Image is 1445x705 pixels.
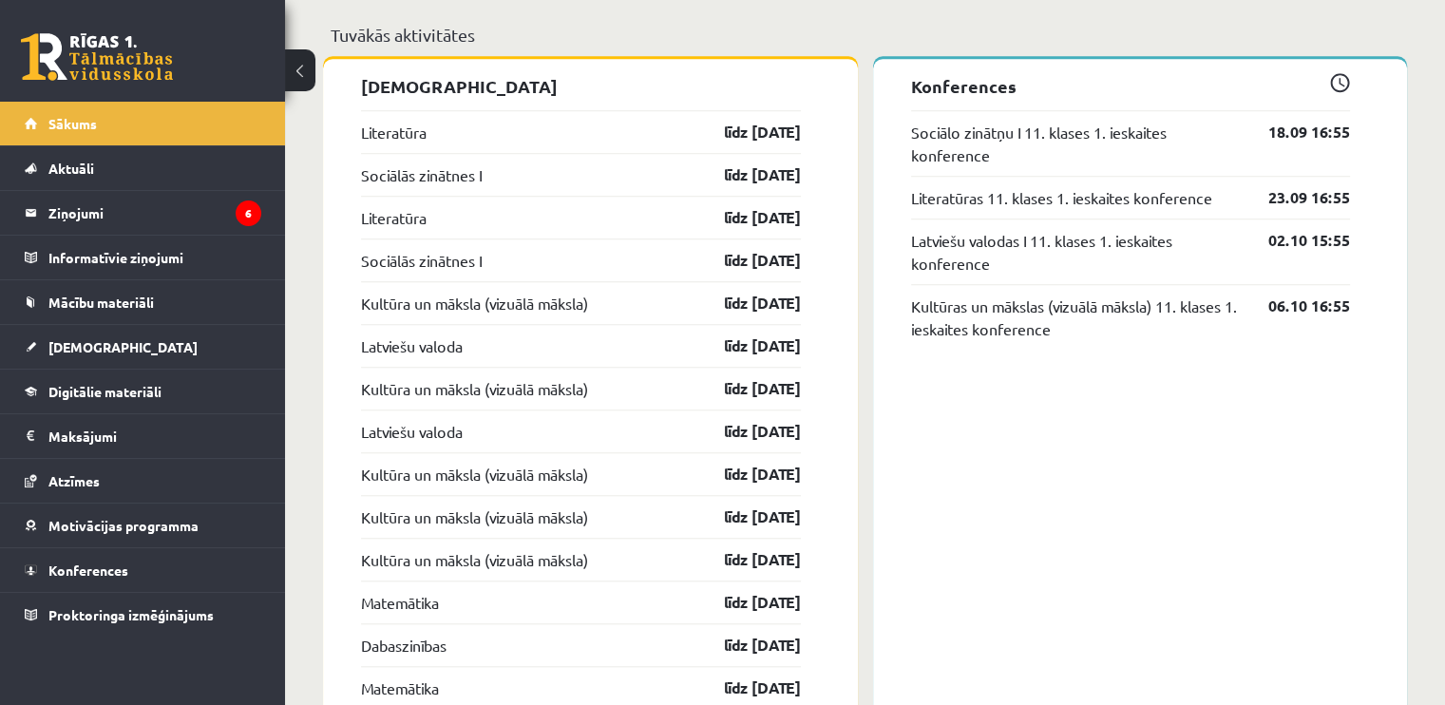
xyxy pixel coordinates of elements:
[25,236,261,279] a: Informatīvie ziņojumi
[691,420,801,443] a: līdz [DATE]
[25,504,261,547] a: Motivācijas programma
[691,249,801,272] a: līdz [DATE]
[691,163,801,186] a: līdz [DATE]
[1240,121,1350,143] a: 18.09 16:55
[691,676,801,699] a: līdz [DATE]
[361,505,588,528] a: Kultūra un māksla (vizuālā māksla)
[21,33,173,81] a: Rīgas 1. Tālmācības vidusskola
[48,606,214,623] span: Proktoringa izmēģinājums
[1240,186,1350,209] a: 23.09 16:55
[691,634,801,657] a: līdz [DATE]
[911,73,1351,99] p: Konferences
[25,370,261,413] a: Digitālie materiāli
[691,377,801,400] a: līdz [DATE]
[691,505,801,528] a: līdz [DATE]
[691,334,801,357] a: līdz [DATE]
[361,634,447,657] a: Dabaszinības
[236,200,261,226] i: 6
[361,73,801,99] p: [DEMOGRAPHIC_DATA]
[361,377,588,400] a: Kultūra un māksla (vizuālā māksla)
[48,294,154,311] span: Mācību materiāli
[1240,229,1350,252] a: 02.10 15:55
[361,420,463,443] a: Latviešu valoda
[691,591,801,614] a: līdz [DATE]
[25,191,261,235] a: Ziņojumi6
[361,206,427,229] a: Literatūra
[25,102,261,145] a: Sākums
[361,163,482,186] a: Sociālās zinātnes I
[48,236,261,279] legend: Informatīvie ziņojumi
[361,548,588,571] a: Kultūra un māksla (vizuālā māksla)
[361,292,588,314] a: Kultūra un māksla (vizuālā māksla)
[25,414,261,458] a: Maksājumi
[48,472,100,489] span: Atzīmes
[48,160,94,177] span: Aktuāli
[48,414,261,458] legend: Maksājumi
[361,463,588,486] a: Kultūra un māksla (vizuālā māksla)
[48,191,261,235] legend: Ziņojumi
[911,229,1241,275] a: Latviešu valodas I 11. klases 1. ieskaites konference
[361,249,482,272] a: Sociālās zinātnes I
[691,121,801,143] a: līdz [DATE]
[361,334,463,357] a: Latviešu valoda
[25,459,261,503] a: Atzīmes
[911,186,1212,209] a: Literatūras 11. klases 1. ieskaites konference
[691,206,801,229] a: līdz [DATE]
[25,325,261,369] a: [DEMOGRAPHIC_DATA]
[691,292,801,314] a: līdz [DATE]
[691,548,801,571] a: līdz [DATE]
[331,22,1399,48] p: Tuvākās aktivitātes
[25,146,261,190] a: Aktuāli
[25,280,261,324] a: Mācību materiāli
[25,548,261,592] a: Konferences
[48,517,199,534] span: Motivācijas programma
[25,593,261,637] a: Proktoringa izmēģinājums
[1240,295,1350,317] a: 06.10 16:55
[911,121,1241,166] a: Sociālo zinātņu I 11. klases 1. ieskaites konference
[48,383,162,400] span: Digitālie materiāli
[48,562,128,579] span: Konferences
[48,338,198,355] span: [DEMOGRAPHIC_DATA]
[911,295,1241,340] a: Kultūras un mākslas (vizuālā māksla) 11. klases 1. ieskaites konference
[361,121,427,143] a: Literatūra
[361,676,439,699] a: Matemātika
[691,463,801,486] a: līdz [DATE]
[48,115,97,132] span: Sākums
[361,591,439,614] a: Matemātika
